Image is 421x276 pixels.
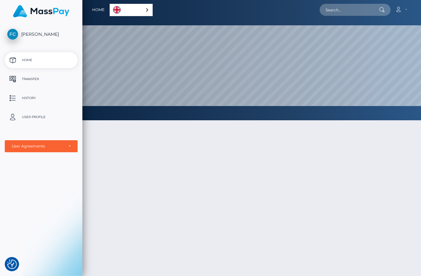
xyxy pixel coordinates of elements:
[7,55,75,65] p: Home
[12,144,64,149] div: User Agreements
[7,112,75,122] p: User Profile
[110,4,153,16] div: Language
[110,4,152,16] a: English
[5,90,78,106] a: History
[7,93,75,103] p: History
[92,3,105,16] a: Home
[320,4,379,16] input: Search...
[7,260,17,269] img: Revisit consent button
[5,31,78,37] span: [PERSON_NAME]
[7,74,75,84] p: Transfer
[5,71,78,87] a: Transfer
[7,260,17,269] button: Consent Preferences
[13,5,69,17] img: MassPay
[5,109,78,125] a: User Profile
[110,4,153,16] aside: Language selected: English
[5,52,78,68] a: Home
[5,140,78,152] button: User Agreements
